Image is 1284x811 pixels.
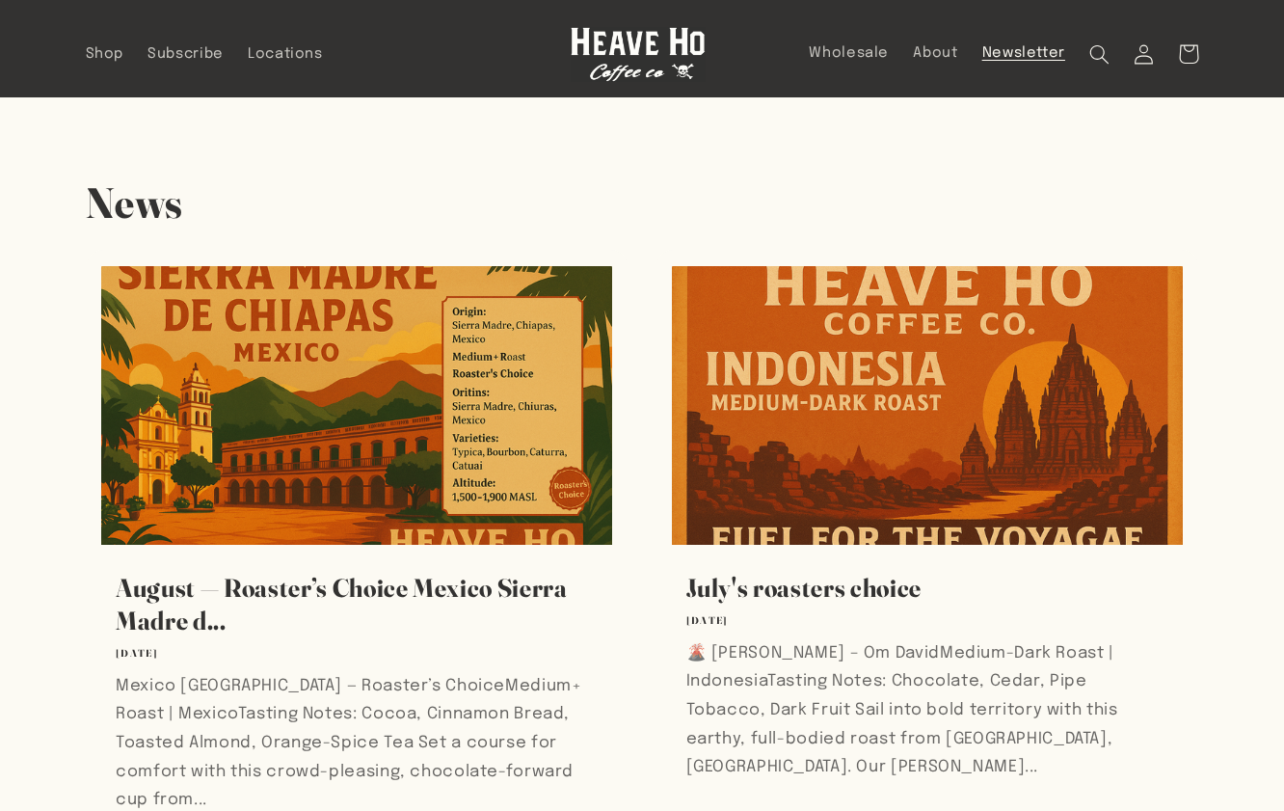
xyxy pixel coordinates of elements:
a: Wholesale [797,32,901,74]
a: Shop [73,33,136,75]
a: August — Roaster’s Choice Mexico Sierra Madre d... [116,572,599,637]
span: Newsletter [982,44,1065,63]
span: Locations [248,45,323,64]
span: Shop [86,45,124,64]
summary: Search [1078,32,1122,76]
a: Subscribe [136,33,236,75]
h1: News [86,176,1199,230]
a: About [901,32,970,74]
span: Wholesale [809,44,889,63]
span: About [913,44,957,63]
a: July's roasters choice [686,572,1169,605]
img: Heave Ho Coffee Co [571,27,706,82]
a: Locations [235,33,334,75]
a: Newsletter [970,32,1078,74]
span: Subscribe [147,45,224,64]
